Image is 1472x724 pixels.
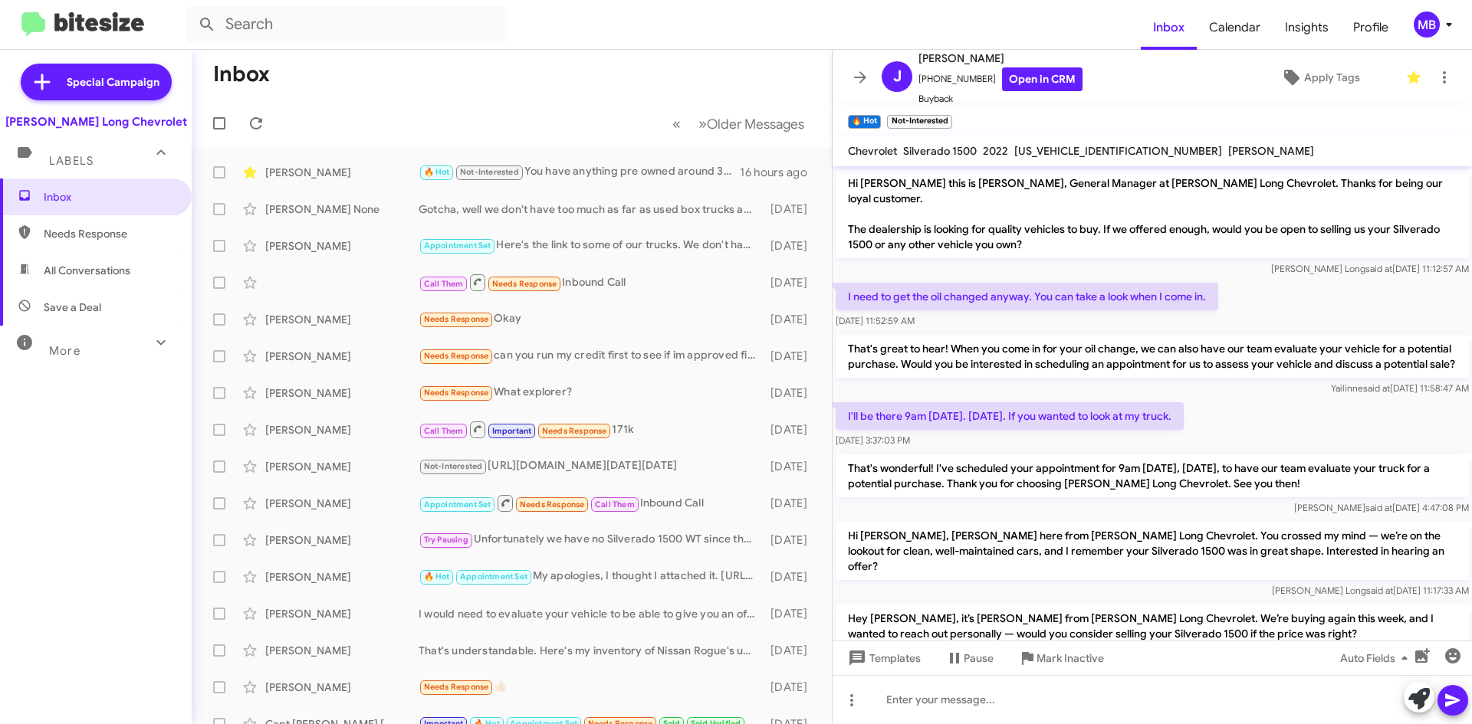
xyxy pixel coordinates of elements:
span: Yailinne [DATE] 11:58:47 AM [1331,382,1469,394]
div: [PERSON_NAME] [265,532,419,548]
span: Auto Fields [1340,644,1414,672]
div: [PERSON_NAME] [265,349,419,364]
span: Mark Inactive [1037,644,1104,672]
input: Search [186,6,508,43]
div: [DATE] [763,422,820,437]
div: [DATE] [763,532,820,548]
div: You have anything pre owned around 30 or less? [419,163,740,181]
a: Insights [1273,5,1341,50]
span: Try Pausing [424,535,468,545]
div: [DATE] [763,238,820,254]
p: I need to get the oil changed anyway. You can take a look when I come in. [836,283,1218,310]
div: [PERSON_NAME] [265,312,419,327]
span: Older Messages [707,116,804,133]
span: Appointment Set [424,241,491,251]
span: Needs Response [520,500,585,509]
span: Needs Response [424,682,489,692]
span: 🔥 Hot [424,167,450,177]
span: Important [492,426,532,436]
span: Chevrolet [848,144,897,158]
span: Needs Response [424,314,489,324]
div: [DATE] [763,385,820,401]
p: Hey [PERSON_NAME], it’s [PERSON_NAME] from [PERSON_NAME] Long Chevrolet. We’re buying again this ... [836,604,1469,647]
div: Unfortunately we have no Silverado 1500 WT since they are all fleet vehicles sold to the state. W... [419,531,763,549]
p: Hi [PERSON_NAME], [PERSON_NAME] here from [PERSON_NAME] Long Chevrolet. You crossed my mind — we’... [836,522,1469,580]
div: 16 hours ago [740,165,820,180]
small: 🔥 Hot [848,115,881,129]
span: Needs Response [44,226,174,241]
span: « [672,114,681,133]
span: Apply Tags [1304,64,1360,91]
div: Here's the link to some of our trucks. We don't have any new corvettes currently because our Z06 ... [419,237,763,254]
a: Calendar [1197,5,1273,50]
div: Inbound Call [419,273,763,292]
div: [PERSON_NAME] [265,569,419,585]
span: All Conversations [44,263,130,278]
span: More [49,344,80,358]
a: Inbox [1141,5,1197,50]
span: Pause [964,644,994,672]
span: Inbox [44,189,174,205]
button: Templates [833,644,933,672]
a: Special Campaign [21,64,172,100]
small: Not-Interested [887,115,951,129]
span: said at [1365,502,1392,513]
span: » [698,114,707,133]
button: MB [1401,11,1455,38]
span: [PERSON_NAME] Long [DATE] 11:17:33 AM [1272,585,1469,596]
span: Labels [49,154,94,168]
span: [US_VEHICLE_IDENTIFICATION_NUMBER] [1014,144,1222,158]
span: [DATE] 11:52:59 AM [836,315,915,326]
span: 2022 [983,144,1008,158]
span: J [893,64,902,89]
div: My apologies, I thought I attached it. [URL][DOMAIN_NAME] [419,568,763,585]
div: [URL][DOMAIN_NAME][DATE][DATE] [419,457,763,475]
span: said at [1363,382,1390,394]
div: Okay [419,310,763,328]
button: Auto Fields [1328,644,1426,672]
span: said at [1366,585,1393,596]
div: [PERSON_NAME] [265,680,419,695]
span: Buyback [918,91,1083,106]
span: Call Them [424,279,464,289]
div: MB [1414,11,1440,38]
button: Apply Tags [1241,64,1398,91]
button: Previous [663,108,690,139]
div: [DATE] [763,312,820,327]
div: [PERSON_NAME] [265,165,419,180]
div: [DATE] [763,496,820,511]
div: [PERSON_NAME] None [265,201,419,217]
div: [DATE] [763,201,820,217]
a: Profile [1341,5,1401,50]
div: can you run my credit first to see if im approved first. [419,347,763,365]
span: Not-Interested [424,461,483,471]
div: [DATE] [763,680,820,695]
p: I'll be there 9am [DATE]. [DATE]. If you wanted to look at my truck. [836,402,1184,430]
nav: Page navigation example [664,108,813,139]
div: [DATE] [763,459,820,474]
div: [DATE] [763,275,820,290]
div: Gotcha, well we don't have too much as far as used box trucks and vans go but we may have a few o... [419,201,763,217]
p: That's great to hear! When you come in for your oil change, we can also have our team evaluate yo... [836,335,1469,378]
div: I would need to evaluate your vehicle to be able to give you an offer. [419,606,763,621]
div: [PERSON_NAME] [265,606,419,621]
div: [DATE] [763,349,820,364]
span: Templates [845,644,921,672]
button: Pause [933,644,1006,672]
span: [PHONE_NUMBER] [918,67,1083,91]
button: Next [689,108,813,139]
span: Needs Response [424,351,489,361]
div: 👍🏻 [419,678,763,696]
span: [PERSON_NAME] [1228,144,1314,158]
span: Appointment Set [424,500,491,509]
p: That's wonderful! I've scheduled your appointment for 9am [DATE], [DATE], to have our team evalua... [836,454,1469,497]
span: [PERSON_NAME] Long [DATE] 11:12:57 AM [1271,263,1469,274]
a: Open in CRM [1002,67,1083,91]
p: Hi [PERSON_NAME] this is [PERSON_NAME], General Manager at [PERSON_NAME] Long Chevrolet. Thanks f... [836,169,1469,258]
h1: Inbox [213,62,270,87]
div: [PERSON_NAME] Long Chevrolet [5,114,187,129]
